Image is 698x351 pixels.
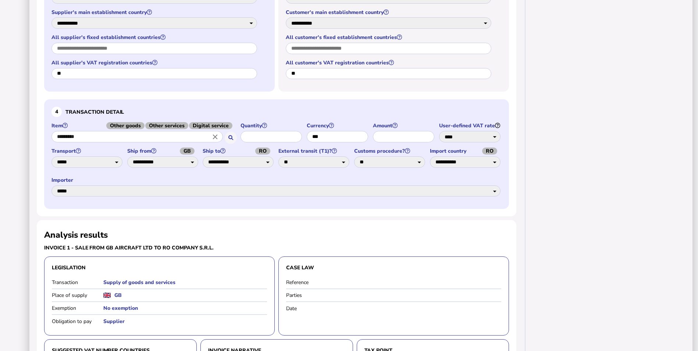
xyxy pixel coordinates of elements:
[307,122,369,129] label: Currency
[373,122,435,129] label: Amount
[286,59,492,66] label: All customer's VAT registration countries
[203,148,275,155] label: Ship to
[286,279,338,286] label: Reference
[180,148,195,155] span: GB
[286,305,338,312] label: Date
[51,107,502,117] h3: Transaction detail
[51,107,62,117] div: 4
[103,305,267,312] h5: No exemption
[52,305,103,312] label: Exemption
[145,122,188,129] span: Other services
[278,148,350,155] label: External transit (T1)?
[354,148,426,155] label: Customs procedure?
[51,9,258,16] label: Supplier's main establishment country
[51,148,124,155] label: Transport
[482,148,497,155] span: RO
[103,292,111,298] img: gb.png
[127,148,199,155] label: Ship from
[225,132,237,144] button: Search for an item by HS code or use natural language description
[52,292,103,299] label: Place of supply
[189,122,232,129] span: Digital service
[255,148,270,155] span: RO
[286,9,492,16] label: Customer's main establishment country
[52,264,267,271] h3: Legislation
[286,34,492,41] label: All customer's fixed establishment countries
[52,279,103,286] label: Transaction
[439,122,502,129] label: User-defined VAT rate
[103,279,267,286] h5: Supply of goods and services
[51,177,502,184] label: Importer
[44,244,275,251] h3: Invoice 1 - sale from GB Aircraft Ltd to RO Company S.R.L.
[44,229,108,241] h2: Analysis results
[106,122,145,129] span: Other goods
[51,59,258,66] label: All supplier's VAT registration countries
[52,318,103,325] label: Obligation to pay
[51,34,258,41] label: All supplier's fixed establishment countries
[286,292,338,299] label: Parties
[241,122,303,129] label: Quantity
[430,148,502,155] label: Import country
[286,264,501,271] h3: Case law
[114,292,122,299] h5: GB
[44,99,509,209] section: Define the item, and answer additional questions
[211,133,219,141] i: Close
[51,122,237,129] label: Item
[103,318,267,325] h5: Supplier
